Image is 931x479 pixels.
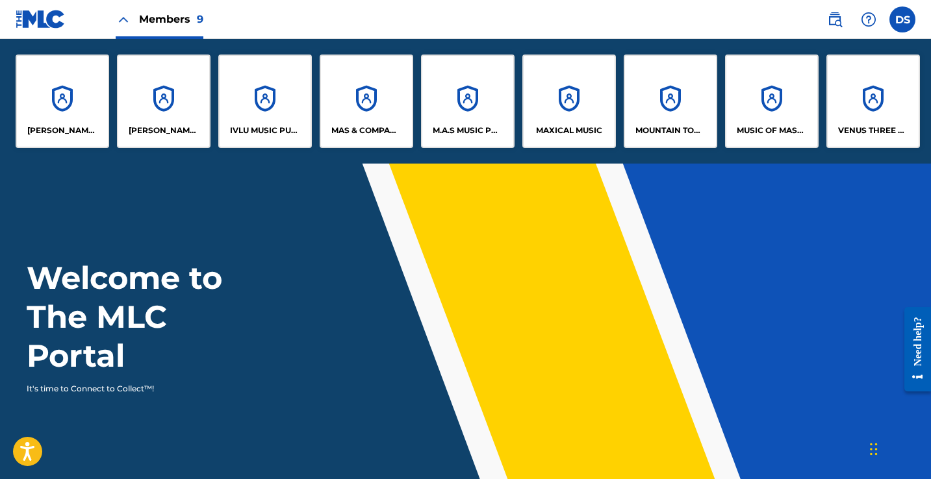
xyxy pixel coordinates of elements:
h1: Welcome to The MLC Portal [27,258,270,375]
div: Help [856,6,882,32]
div: Drag [870,430,878,469]
a: AccountsMAXICAL MUSIC [522,55,616,148]
p: MAS & COMPANY LLC DBA SONGS OF MASCO [331,125,402,136]
p: It's time to Connect to Collect™! [27,383,252,395]
img: search [827,12,843,27]
a: Accounts[PERSON_NAME] [PERSON_NAME] PUBLISHING [117,55,210,148]
span: Members [139,12,203,27]
a: AccountsMUSIC OF MASCO [725,55,819,148]
p: BRIJ ENTERTAINMENT, LLC [27,125,98,136]
a: AccountsMAS & COMPANY LLC DBA SONGS OF MASCO [320,55,413,148]
iframe: Resource Center [895,294,931,405]
iframe: Chat Widget [866,417,931,479]
p: MAXICAL MUSIC [536,125,602,136]
p: EVAN MICHEAL GREEN PUBLISHING [129,125,199,136]
img: MLC Logo [16,10,66,29]
a: Accounts[PERSON_NAME] ENTERTAINMENT, LLC [16,55,109,148]
p: MUSIC OF MASCO [737,125,808,136]
a: AccountsM.A.S MUSIC PUBLISHING TOO [421,55,515,148]
p: VENUS THREE MUSIC [838,125,909,136]
p: MOUNTAIN TOP ENTERTAINMENT GROUP LLC [635,125,706,136]
a: Public Search [822,6,848,32]
a: AccountsVENUS THREE MUSIC [826,55,920,148]
a: AccountsMOUNTAIN TOP ENTERTAINMENT GROUP LLC [624,55,717,148]
p: M.A.S MUSIC PUBLISHING TOO [433,125,504,136]
a: AccountsIVLU MUSIC PUBLISHING [218,55,312,148]
img: help [861,12,876,27]
span: 9 [197,13,203,25]
img: Close [116,12,131,27]
p: IVLU MUSIC PUBLISHING [230,125,301,136]
div: User Menu [889,6,915,32]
